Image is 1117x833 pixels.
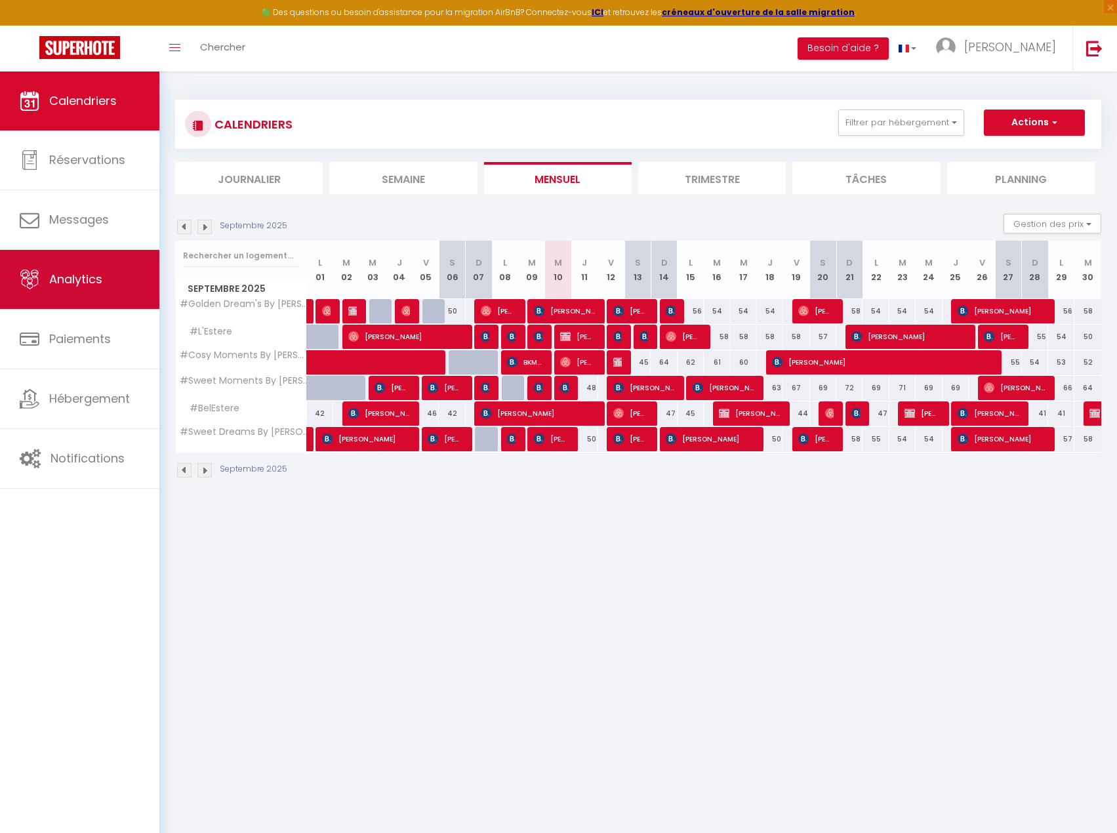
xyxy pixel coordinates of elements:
[810,325,836,349] div: 57
[178,325,235,339] span: #L'Estere
[386,241,413,299] th: 04
[820,256,826,269] abbr: S
[836,427,863,451] div: 58
[369,256,376,269] abbr: M
[916,427,942,451] div: 54
[613,426,648,451] span: [PERSON_NAME]
[613,375,674,400] span: [PERSON_NAME]
[863,376,889,400] div: 69
[1022,350,1048,375] div: 54
[439,241,465,299] th: 06
[651,241,677,299] th: 14
[969,241,995,299] th: 26
[851,324,965,349] span: [PERSON_NAME]
[39,36,120,59] img: Super Booking
[176,279,306,298] span: Septembre 2025
[1022,241,1048,299] th: 28
[307,299,314,324] a: [PERSON_NAME]
[49,152,125,168] span: Réservations
[571,241,598,299] th: 11
[401,298,410,323] span: [PERSON_NAME]
[666,324,701,349] span: [PERSON_NAME]
[1074,427,1101,451] div: 58
[958,298,1045,323] span: [PERSON_NAME]
[798,37,889,60] button: Besoin d'aide ?
[413,241,439,299] th: 05
[178,376,309,386] span: #Sweet Moments By [PERSON_NAME]
[704,299,730,323] div: 54
[964,39,1056,55] span: [PERSON_NAME]
[613,350,622,375] span: SIVU ELUSA CAPITALE ANTIQUE
[592,7,603,18] a: ICI
[731,350,757,375] div: 60
[874,256,878,269] abbr: L
[481,375,489,400] span: [PERSON_NAME]
[984,110,1085,136] button: Actions
[476,256,482,269] abbr: D
[651,401,677,426] div: 47
[704,350,730,375] div: 61
[608,256,614,269] abbr: V
[307,241,333,299] th: 01
[757,325,783,349] div: 58
[916,376,942,400] div: 69
[449,256,455,269] abbr: S
[889,299,916,323] div: 54
[413,401,439,426] div: 46
[863,427,889,451] div: 55
[49,92,117,109] span: Calendriers
[661,256,668,269] abbr: D
[1048,299,1074,323] div: 56
[794,256,800,269] abbr: V
[995,350,1021,375] div: 55
[678,299,704,323] div: 56
[947,162,1095,194] li: Planning
[666,298,674,323] span: [PERSON_NAME]
[792,162,940,194] li: Tâches
[481,324,489,349] span: [PERSON_NAME]
[740,256,748,269] abbr: M
[307,427,314,452] a: Xerian Canizares
[178,299,309,309] span: #Golden Dream's By [PERSON_NAME]
[731,299,757,323] div: 54
[984,375,1045,400] span: [PERSON_NAME]
[783,325,809,349] div: 58
[571,376,598,400] div: 48
[211,110,293,139] h3: CALENDRIERS
[757,376,783,400] div: 63
[318,256,322,269] abbr: L
[534,298,595,323] span: [PERSON_NAME]
[560,350,595,375] span: [PERSON_NAME]
[825,401,834,426] span: [PERSON_NAME]
[200,40,245,54] span: Chercher
[851,401,860,426] span: [PERSON_NAME]
[624,350,651,375] div: 45
[428,375,462,400] span: [PERSON_NAME]
[534,375,542,400] span: GOALEC [PERSON_NAME]
[1074,376,1101,400] div: 64
[1074,325,1101,349] div: 50
[1059,256,1063,269] abbr: L
[662,7,855,18] strong: créneaux d'ouverture de la salle migration
[846,256,853,269] abbr: D
[1022,401,1048,426] div: 41
[757,299,783,323] div: 54
[713,256,721,269] abbr: M
[798,426,833,451] span: [PERSON_NAME]
[322,298,331,323] span: [PERSON_NAME]
[492,241,518,299] th: 08
[342,256,350,269] abbr: M
[1074,350,1101,375] div: 52
[638,162,786,194] li: Trimestre
[439,401,465,426] div: 42
[958,401,1019,426] span: [PERSON_NAME]
[481,298,516,323] span: [PERSON_NAME]
[810,376,836,400] div: 69
[936,37,956,57] img: ...
[767,256,773,269] abbr: J
[666,426,753,451] span: [PERSON_NAME]
[348,298,357,323] span: SESL .
[466,241,492,299] th: 07
[889,376,916,400] div: 71
[554,256,562,269] abbr: M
